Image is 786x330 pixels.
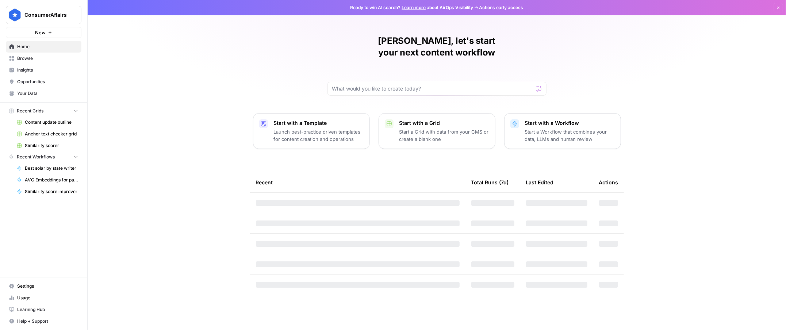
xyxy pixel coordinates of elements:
span: Home [17,43,78,50]
button: Start with a WorkflowStart a Workflow that combines your data, LLMs and human review [504,113,621,149]
a: Similarity scorer [14,140,81,151]
span: Learning Hub [17,306,78,313]
a: Settings [6,280,81,292]
a: AVG Embeddings for page and Target Keyword [14,174,81,186]
span: AVG Embeddings for page and Target Keyword [25,177,78,183]
input: What would you like to create today? [332,85,533,92]
a: Home [6,41,81,53]
button: Recent Workflows [6,151,81,162]
button: New [6,27,81,38]
span: Usage [17,295,78,301]
span: Help + Support [17,318,78,325]
p: Start a Workflow that combines your data, LLMs and human review [525,128,615,143]
span: Similarity score improver [25,188,78,195]
button: Workspace: ConsumerAffairs [6,6,81,24]
div: Last Edited [526,172,554,192]
p: Start with a Template [274,119,364,127]
a: Similarity score improver [14,186,81,197]
a: Content update outline [14,116,81,128]
a: Learning Hub [6,304,81,315]
button: Help + Support [6,315,81,327]
p: Launch best-practice driven templates for content creation and operations [274,128,364,143]
span: Actions early access [479,4,524,11]
span: Your Data [17,90,78,97]
span: Best solar by state writer [25,165,78,172]
span: Opportunities [17,78,78,85]
div: Actions [599,172,618,192]
span: Content update outline [25,119,78,126]
button: Start with a TemplateLaunch best-practice driven templates for content creation and operations [253,113,370,149]
span: Insights [17,67,78,73]
span: Ready to win AI search? about AirOps Visibility [350,4,473,11]
img: ConsumerAffairs Logo [8,8,22,22]
a: Insights [6,64,81,76]
a: Best solar by state writer [14,162,81,174]
span: Browse [17,55,78,62]
a: Browse [6,53,81,64]
a: Anchor text checker grid [14,128,81,140]
span: Recent Grids [17,108,43,114]
a: Learn more [402,5,426,10]
span: Settings [17,283,78,289]
span: Anchor text checker grid [25,131,78,137]
span: New [35,29,46,36]
a: Usage [6,292,81,304]
a: Your Data [6,88,81,99]
span: Recent Workflows [17,154,55,160]
span: Similarity scorer [25,142,78,149]
button: Start with a GridStart a Grid with data from your CMS or create a blank one [379,113,495,149]
p: Start with a Grid [399,119,489,127]
button: Recent Grids [6,105,81,116]
div: Total Runs (7d) [471,172,509,192]
p: Start with a Workflow [525,119,615,127]
h1: [PERSON_NAME], let's start your next content workflow [327,35,547,58]
p: Start a Grid with data from your CMS or create a blank one [399,128,489,143]
span: ConsumerAffairs [24,11,69,19]
div: Recent [256,172,460,192]
a: Opportunities [6,76,81,88]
